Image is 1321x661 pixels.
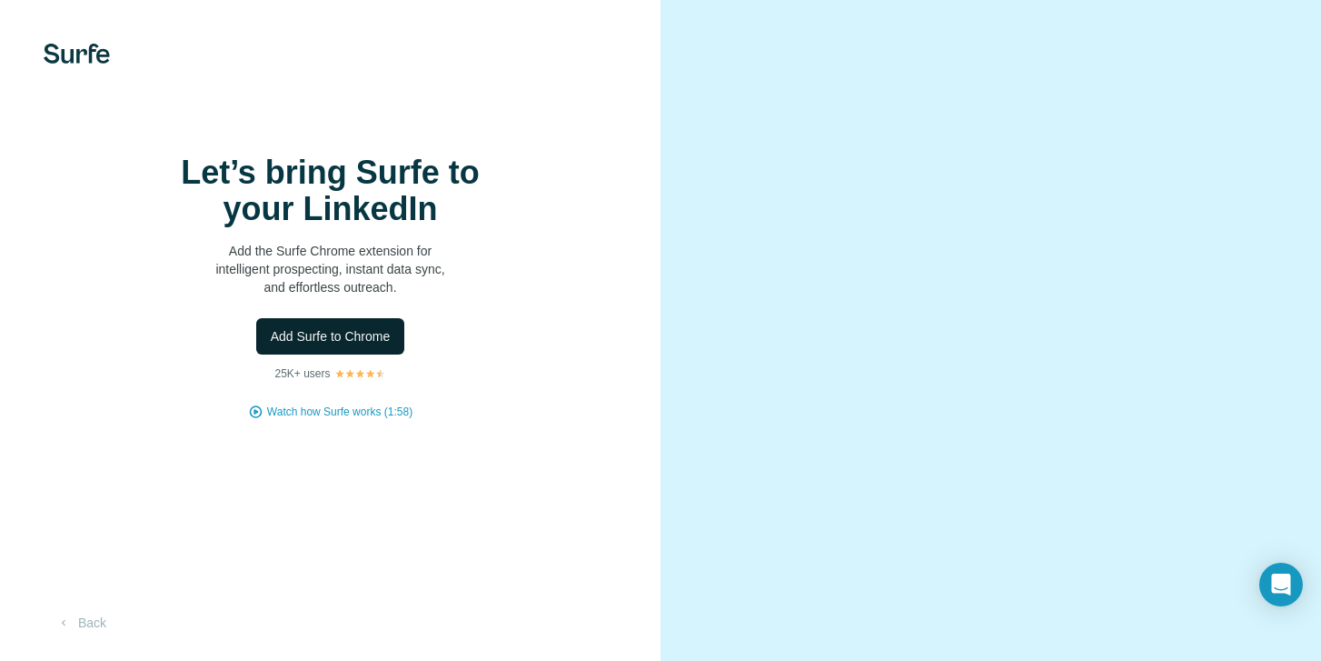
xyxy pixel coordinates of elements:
[256,318,405,355] button: Add Surfe to Chrome
[44,44,110,64] img: Surfe's logo
[149,242,512,296] p: Add the Surfe Chrome extension for intelligent prospecting, instant data sync, and effortless out...
[274,366,330,382] p: 25K+ users
[149,155,512,227] h1: Let’s bring Surfe to your LinkedIn
[267,404,412,420] button: Watch how Surfe works (1:58)
[271,327,391,346] span: Add Surfe to Chrome
[334,368,386,379] img: Rating Stars
[1259,563,1303,606] div: Open Intercom Messenger
[44,606,119,639] button: Back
